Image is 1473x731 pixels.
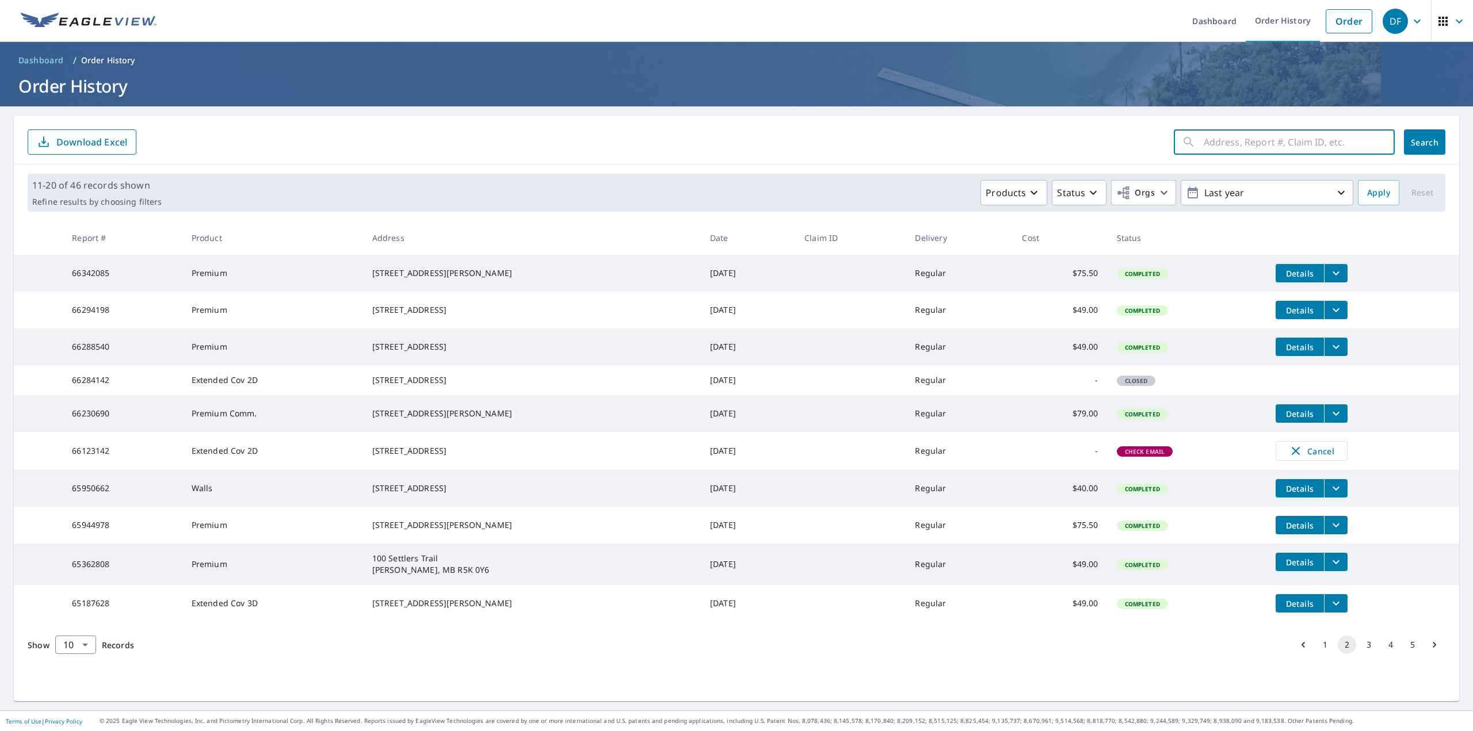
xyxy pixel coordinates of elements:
span: Details [1283,557,1317,568]
th: Cost [1013,221,1107,255]
button: Apply [1358,180,1399,205]
span: Completed [1118,270,1167,278]
p: Order History [81,55,135,66]
td: Walls [182,470,363,507]
div: [STREET_ADDRESS][PERSON_NAME] [372,598,692,609]
td: 66230690 [63,395,182,432]
td: Regular [906,507,1013,544]
td: - [1013,432,1107,470]
button: detailsBtn-66294198 [1276,301,1324,319]
div: [STREET_ADDRESS] [372,374,692,386]
button: Status [1052,180,1106,205]
span: Details [1283,305,1317,316]
span: Orgs [1116,186,1155,200]
span: Completed [1118,485,1167,493]
div: [STREET_ADDRESS][PERSON_NAME] [372,267,692,279]
td: Premium [182,292,363,328]
p: | [6,718,82,725]
th: Product [182,221,363,255]
td: Extended Cov 2D [182,432,363,470]
th: Address [363,221,701,255]
div: [STREET_ADDRESS] [372,341,692,353]
button: filesDropdownBtn-66342085 [1324,264,1348,282]
td: Premium Comm. [182,395,363,432]
a: Order [1326,9,1372,33]
td: Regular [906,328,1013,365]
a: Dashboard [14,51,68,70]
td: Premium [182,255,363,292]
button: Go to next page [1425,636,1444,654]
span: Completed [1118,522,1167,530]
td: Regular [906,470,1013,507]
span: Completed [1118,307,1167,315]
td: Regular [906,292,1013,328]
span: Completed [1118,600,1167,608]
button: detailsBtn-65944978 [1276,516,1324,534]
td: [DATE] [701,585,795,622]
td: [DATE] [701,544,795,585]
button: Go to page 1 [1316,636,1334,654]
p: Download Excel [56,136,127,148]
td: Extended Cov 2D [182,365,363,395]
div: [STREET_ADDRESS][PERSON_NAME] [372,519,692,531]
span: Closed [1118,377,1155,385]
td: $49.00 [1013,585,1107,622]
button: page 2 [1338,636,1356,654]
span: Show [28,640,49,650]
td: [DATE] [701,470,795,507]
h1: Order History [14,74,1459,98]
td: 65944978 [63,507,182,544]
span: Dashboard [18,55,64,66]
button: Search [1404,129,1445,155]
td: $75.50 [1013,255,1107,292]
td: [DATE] [701,328,795,365]
div: [STREET_ADDRESS] [372,304,692,316]
td: 65362808 [63,544,182,585]
td: 66342085 [63,255,182,292]
td: $49.00 [1013,544,1107,585]
button: filesDropdownBtn-66294198 [1324,301,1348,319]
div: [STREET_ADDRESS] [372,483,692,494]
button: filesDropdownBtn-65187628 [1324,594,1348,613]
td: Regular [906,432,1013,470]
div: 100 Settlers Trail [PERSON_NAME], MB R5K 0Y6 [372,553,692,576]
div: Show 10 records [55,636,96,654]
button: detailsBtn-65362808 [1276,553,1324,571]
button: Go to page 4 [1382,636,1400,654]
li: / [73,53,77,67]
p: © 2025 Eagle View Technologies, Inc. and Pictometry International Corp. All Rights Reserved. Repo... [100,717,1467,725]
span: Records [102,640,134,650]
td: [DATE] [701,365,795,395]
button: Orgs [1111,180,1176,205]
td: 65950662 [63,470,182,507]
td: [DATE] [701,292,795,328]
button: Go to page 3 [1360,636,1378,654]
button: filesDropdownBtn-65362808 [1324,553,1348,571]
p: 11-20 of 46 records shown [32,178,162,192]
span: Completed [1118,343,1167,351]
th: Date [701,221,795,255]
button: detailsBtn-65950662 [1276,479,1324,497]
button: detailsBtn-66230690 [1276,404,1324,423]
span: Details [1283,483,1317,494]
a: Privacy Policy [45,717,82,725]
input: Address, Report #, Claim ID, etc. [1204,126,1395,158]
td: Regular [906,395,1013,432]
td: Regular [906,255,1013,292]
span: Search [1413,137,1436,148]
td: $79.00 [1013,395,1107,432]
span: Completed [1118,410,1167,418]
td: 66284142 [63,365,182,395]
button: filesDropdownBtn-66230690 [1324,404,1348,423]
td: Regular [906,544,1013,585]
button: Products [980,180,1047,205]
button: filesDropdownBtn-65950662 [1324,479,1348,497]
th: Report # [63,221,182,255]
span: Details [1283,342,1317,353]
button: filesDropdownBtn-66288540 [1324,338,1348,356]
button: filesDropdownBtn-65944978 [1324,516,1348,534]
button: detailsBtn-66288540 [1276,338,1324,356]
a: Terms of Use [6,717,41,725]
td: [DATE] [701,432,795,470]
button: detailsBtn-65187628 [1276,594,1324,613]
